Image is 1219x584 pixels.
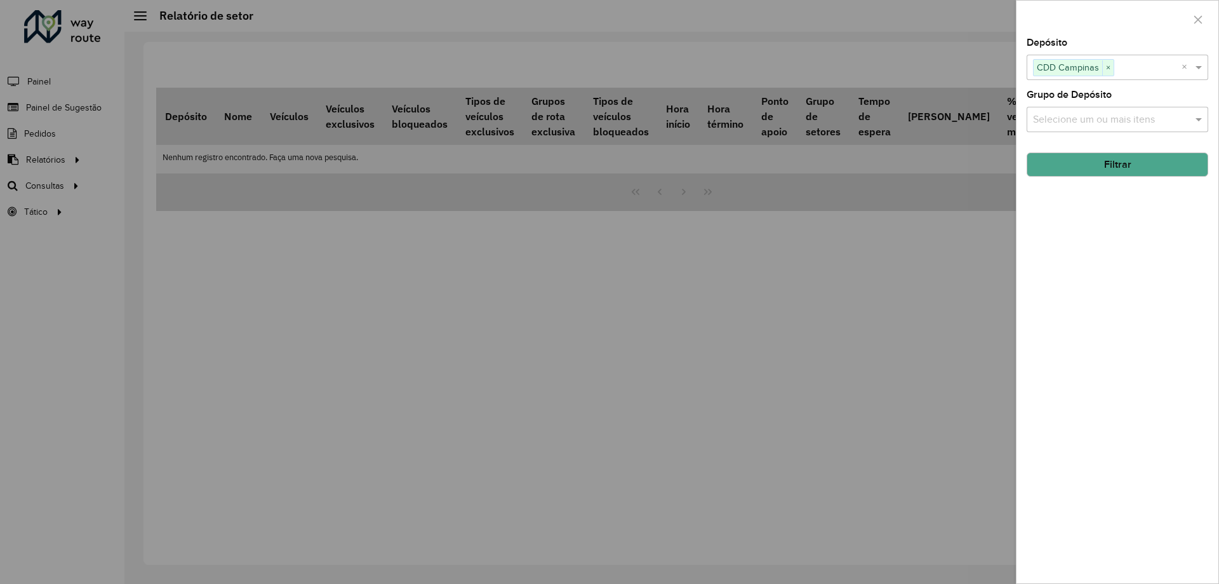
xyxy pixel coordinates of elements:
[1182,60,1192,75] span: Clear all
[1034,60,1102,75] span: CDD Campinas
[1102,60,1114,76] span: ×
[1027,153,1208,177] button: Filtrar
[1027,87,1112,102] label: Grupo de Depósito
[1027,35,1067,50] label: Depósito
